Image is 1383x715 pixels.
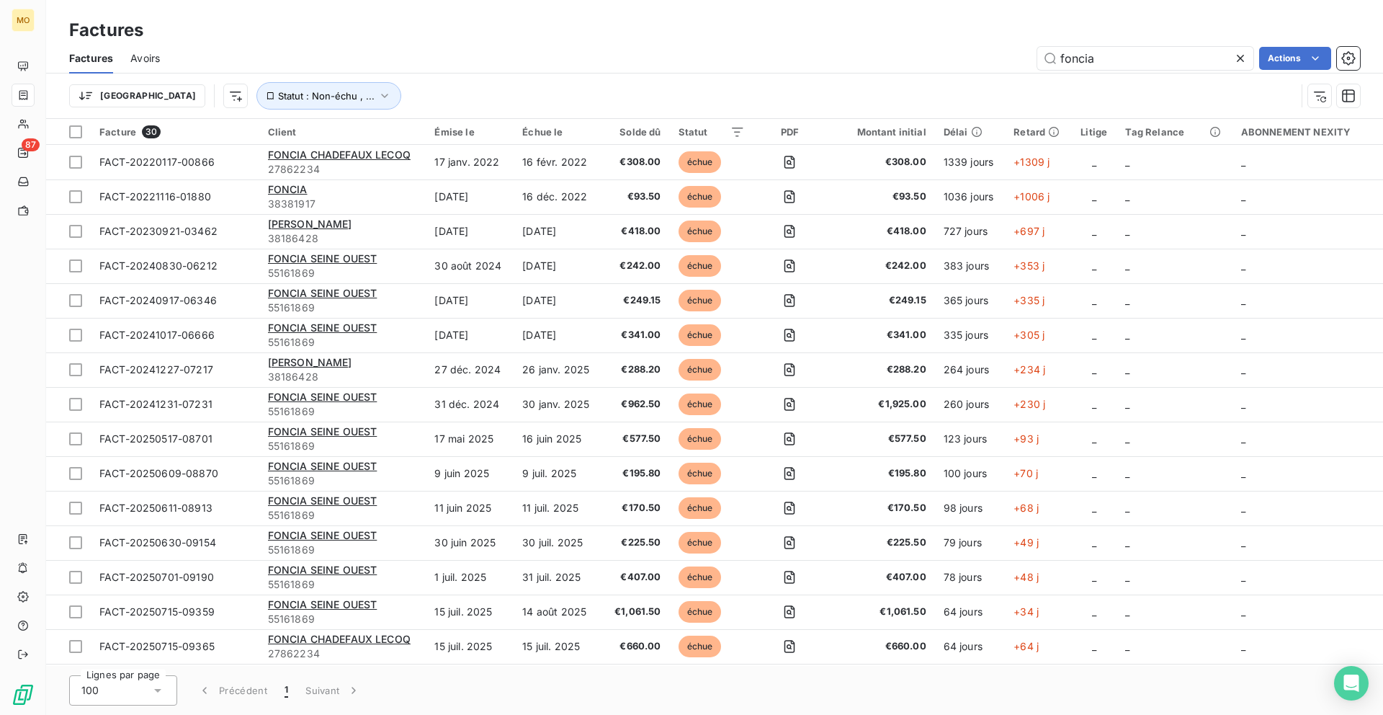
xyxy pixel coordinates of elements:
[268,564,377,576] span: FONCIA SEINE OUEST
[1241,126,1374,138] div: ABONNEMENT NEXITY
[426,491,514,525] td: 11 juin 2025
[835,501,926,515] span: €170.50
[935,283,1006,318] td: 365 jours
[514,249,601,283] td: [DATE]
[610,432,661,446] span: €577.50
[610,293,661,308] span: €249.15
[426,318,514,352] td: [DATE]
[1241,467,1245,479] span: _
[935,145,1006,179] td: 1339 jours
[1241,156,1245,168] span: _
[610,328,661,342] span: €341.00
[679,126,745,138] div: Statut
[679,221,722,242] span: échue
[1092,190,1096,203] span: _
[935,525,1006,560] td: 79 jours
[1092,432,1096,445] span: _
[1125,398,1129,410] span: _
[935,456,1006,491] td: 100 jours
[514,629,601,664] td: 15 juil. 2025
[99,432,212,445] span: FACT-20250517-08701
[610,224,661,239] span: €418.00
[610,570,661,585] span: €407.00
[1125,536,1129,549] span: _
[679,567,722,588] span: échue
[1125,126,1223,138] div: Tag Relance
[935,664,1006,698] td: 57 jours
[1125,432,1129,445] span: _
[835,605,926,619] span: €1,061.50
[935,214,1006,249] td: 727 jours
[610,259,661,273] span: €242.00
[1013,398,1045,410] span: +230 j
[1334,666,1369,701] div: Open Intercom Messenger
[285,683,288,698] span: 1
[514,387,601,422] td: 30 janv. 2025
[426,283,514,318] td: [DATE]
[514,318,601,352] td: [DATE]
[514,664,601,698] td: 21 août 2025
[1125,259,1129,272] span: _
[268,647,418,661] span: 27862234
[1125,329,1129,341] span: _
[69,17,143,43] h3: Factures
[1092,605,1096,618] span: _
[1013,605,1039,618] span: +34 j
[81,683,99,698] span: 100
[522,126,593,138] div: Échue le
[610,605,661,619] span: €1,061.50
[268,425,377,438] span: FONCIA SEINE OUEST
[268,126,418,138] div: Client
[69,51,113,66] span: Factures
[276,675,297,706] button: 1
[426,456,514,491] td: 9 juin 2025
[610,397,661,412] span: €962.50
[426,560,514,595] td: 1 juil. 2025
[1125,605,1129,618] span: _
[426,525,514,560] td: 30 juin 2025
[268,231,418,246] span: 38186428
[1241,398,1245,410] span: _
[679,636,722,657] span: échue
[679,394,722,415] span: échue
[434,126,505,138] div: Émise le
[426,352,514,387] td: 27 déc. 2024
[268,474,418,488] span: 55161869
[1241,259,1245,272] span: _
[1125,502,1129,514] span: _
[1125,640,1129,652] span: _
[835,570,926,585] span: €407.00
[268,183,308,195] span: FONCIA
[610,466,661,481] span: €195.80
[1125,467,1129,479] span: _
[99,190,211,203] span: FACT-20221116-01880
[268,287,377,299] span: FONCIA SEINE OUEST
[514,214,601,249] td: [DATE]
[1241,294,1245,306] span: _
[1013,225,1044,237] span: +697 j
[1092,467,1096,479] span: _
[99,363,213,376] span: FACT-20241227-07217
[835,224,926,239] span: €418.00
[99,605,215,618] span: FACT-20250715-09359
[256,82,401,110] button: Statut : Non-échu , ...
[142,125,161,138] span: 30
[69,84,205,107] button: [GEOGRAPHIC_DATA]
[935,249,1006,283] td: 383 jours
[514,179,601,214] td: 16 déc. 2022
[610,126,661,138] div: Solde dû
[426,629,514,664] td: 15 juil. 2025
[268,370,418,384] span: 38186428
[935,179,1006,214] td: 1036 jours
[762,126,818,138] div: PDF
[1092,363,1096,376] span: _
[99,329,215,341] span: FACT-20241017-06666
[99,640,215,652] span: FACT-20250715-09365
[1013,502,1039,514] span: +68 j
[268,148,411,161] span: FONCIA CHADEFAUX LECOQ
[1013,363,1045,376] span: +234 j
[1080,126,1109,138] div: Litige
[679,497,722,519] span: échue
[99,502,212,514] span: FACT-20250611-08913
[1013,432,1039,445] span: +93 j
